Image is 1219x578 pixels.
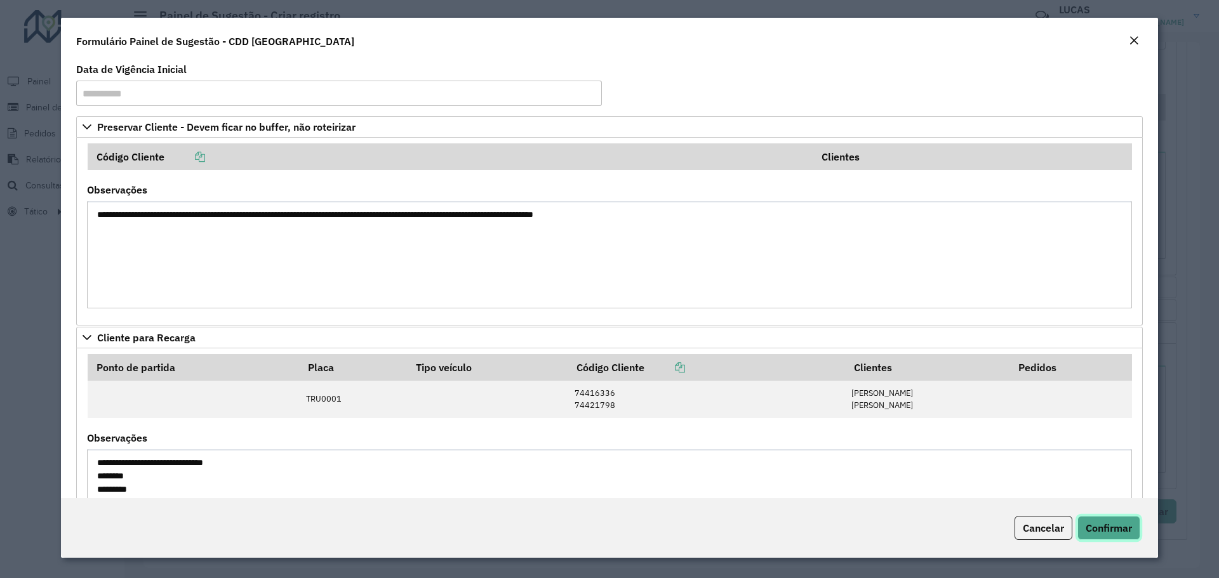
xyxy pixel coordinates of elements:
[568,354,845,381] th: Código Cliente
[845,354,1009,381] th: Clientes
[76,327,1143,348] a: Cliente para Recarga
[1129,36,1139,46] em: Fechar
[76,138,1143,325] div: Preservar Cliente - Devem ficar no buffer, não roteirizar
[97,122,356,132] span: Preservar Cliente - Devem ficar no buffer, não roteirizar
[87,182,147,197] label: Observações
[1023,522,1064,534] span: Cancelar
[568,381,845,418] td: 74416336 74421798
[1009,354,1131,381] th: Pedidos
[644,361,685,374] a: Copiar
[88,354,300,381] th: Ponto de partida
[87,430,147,445] label: Observações
[76,34,354,49] h4: Formulário Painel de Sugestão - CDD [GEOGRAPHIC_DATA]
[300,381,407,418] td: TRU0001
[1125,33,1143,49] button: Close
[76,348,1143,574] div: Cliente para Recarga
[76,116,1143,138] a: Preservar Cliente - Devem ficar no buffer, não roteirizar
[845,381,1009,418] td: [PERSON_NAME] [PERSON_NAME]
[1086,522,1132,534] span: Confirmar
[1015,516,1072,540] button: Cancelar
[1077,516,1140,540] button: Confirmar
[813,143,1132,170] th: Clientes
[76,62,187,77] label: Data de Vigência Inicial
[164,150,205,163] a: Copiar
[97,332,196,343] span: Cliente para Recarga
[300,354,407,381] th: Placa
[88,143,813,170] th: Código Cliente
[407,354,568,381] th: Tipo veículo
